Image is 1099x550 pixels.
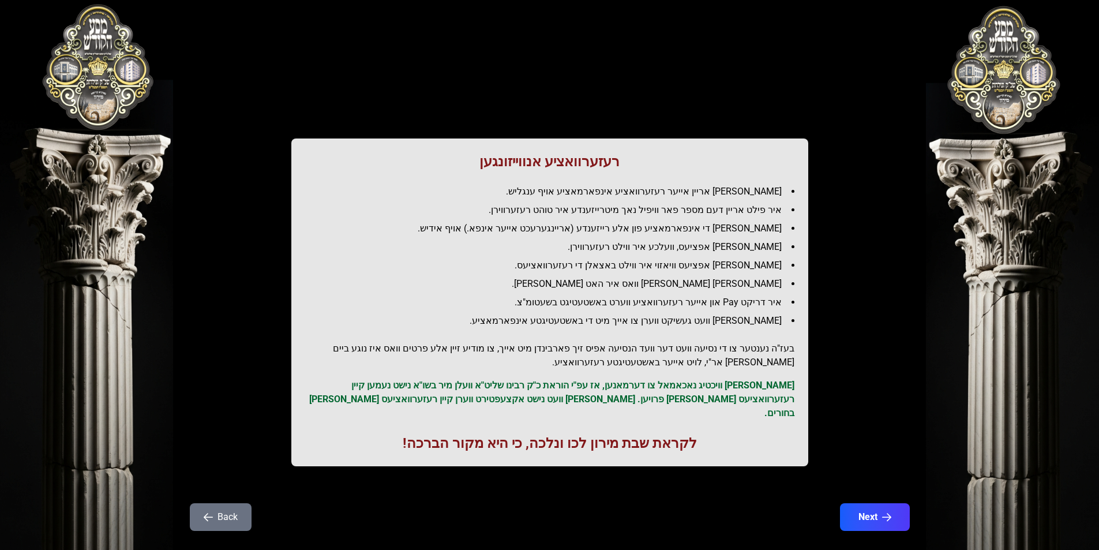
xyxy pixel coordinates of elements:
li: [PERSON_NAME] אפציעס, וועלכע איר ווילט רעזערווירן. [314,240,794,254]
li: [PERSON_NAME] די אינפארמאציע פון אלע רייזענדע (אריינגערעכט אייער אינפא.) אויף אידיש. [314,222,794,235]
li: איר דריקט Pay און אייער רעזערוואציע ווערט באשטעטיגט בשעטומ"צ. [314,295,794,309]
li: [PERSON_NAME] [PERSON_NAME] וואס איר האט [PERSON_NAME]. [314,277,794,291]
li: [PERSON_NAME] וועט געשיקט ווערן צו אייך מיט די באשטעטיגטע אינפארמאציע. [314,314,794,328]
button: Next [840,503,910,531]
li: [PERSON_NAME] אפציעס וויאזוי איר ווילט באצאלן די רעזערוואציעס. [314,259,794,272]
h1: לקראת שבת מירון לכו ונלכה, כי היא מקור הברכה! [305,434,794,452]
p: [PERSON_NAME] וויכטיג נאכאמאל צו דערמאנען, אז עפ"י הוראת כ"ק רבינו שליט"א וועלן מיר בשו"א נישט נע... [305,379,794,420]
h2: בעז"ה נענטער צו די נסיעה וועט דער וועד הנסיעה אפיס זיך פארבינדן מיט אייך, צו מודיע זיין אלע פרטים... [305,342,794,369]
button: Back [190,503,252,531]
h1: רעזערוואציע אנווייזונגען [305,152,794,171]
li: איר פילט אריין דעם מספר פאר וויפיל נאך מיטרייזענדע איר טוהט רעזערווירן. [314,203,794,217]
li: [PERSON_NAME] אריין אייער רעזערוואציע אינפארמאציע אויף ענגליש. [314,185,794,199]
